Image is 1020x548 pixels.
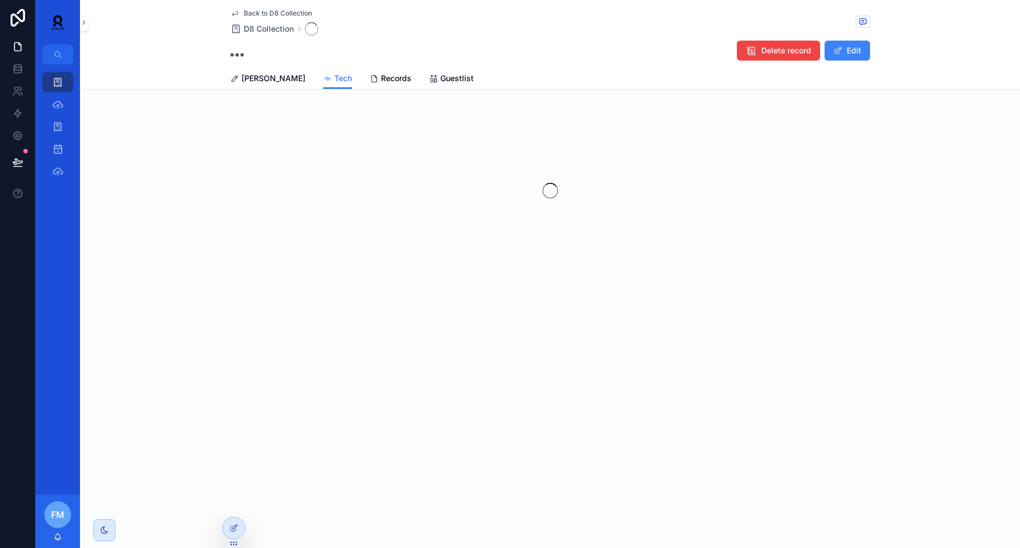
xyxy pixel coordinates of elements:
span: Records [381,73,411,84]
span: Guestlist [440,73,474,84]
a: Back to D8 Collection [230,9,312,18]
a: Tech [323,68,352,89]
span: [PERSON_NAME] [242,73,305,84]
a: Guestlist [429,68,474,91]
button: Edit [825,41,870,61]
a: Records [370,68,411,91]
span: FM [51,508,64,521]
button: Delete record [737,41,820,61]
div: scrollable content [36,64,80,196]
a: [PERSON_NAME] [230,68,305,91]
span: Delete record [761,45,811,56]
span: Tech [334,73,352,84]
img: App logo [44,13,71,31]
span: D8 Collection [244,23,294,34]
span: Back to D8 Collection [244,9,312,18]
a: D8 Collection [230,23,294,34]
